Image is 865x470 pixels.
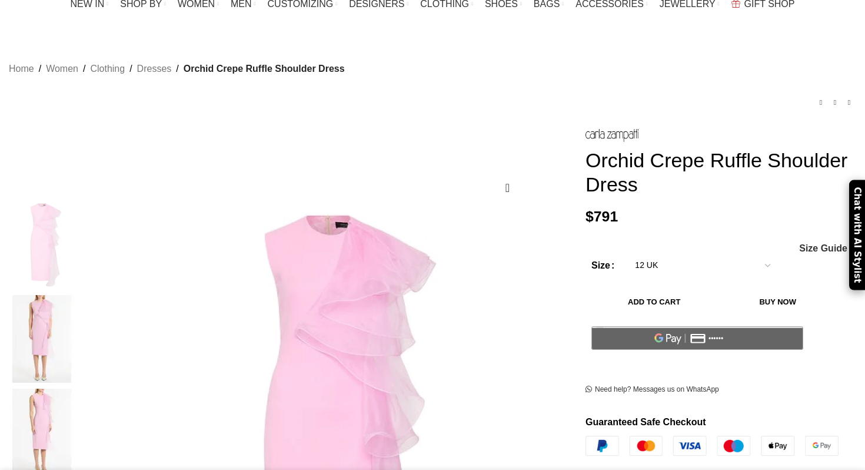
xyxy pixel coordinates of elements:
[591,326,803,350] button: Pay with GPay
[90,61,125,77] a: Clothing
[591,258,614,273] label: Size
[799,244,847,253] a: Size Guide
[585,208,594,224] span: $
[585,417,706,427] strong: Guaranteed Safe Checkout
[46,61,78,77] a: Women
[709,335,724,343] text: ••••••
[585,436,839,456] img: guaranteed-safe-checkout-bordered.j
[137,61,172,77] a: Dresses
[723,290,833,315] button: Buy now
[591,290,717,315] button: Add to cart
[589,356,806,358] iframe: Secure payment input frame
[184,61,345,77] span: Orchid Crepe Ruffle Shoulder Dress
[585,385,719,395] a: Need help? Messages us on WhatsApp
[585,208,618,224] bdi: 791
[585,129,638,142] img: Carla Zampatti
[842,95,856,110] a: Next product
[6,295,78,383] img: Cocktail & Party Dresses
[814,95,828,110] a: Previous product
[585,148,856,197] h1: Orchid Crepe Ruffle Shoulder Dress
[9,61,34,77] a: Home
[6,201,78,289] img: Carla Zampatti Pink midi dress 462039 nobg
[9,61,345,77] nav: Breadcrumb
